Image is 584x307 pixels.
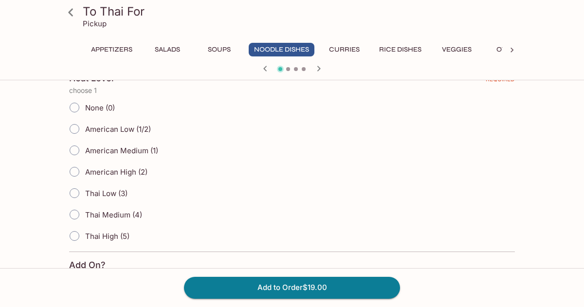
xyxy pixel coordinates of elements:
[85,210,142,219] span: Thai Medium (4)
[322,43,366,56] button: Curries
[486,75,515,87] span: REQUIRED
[146,43,189,56] button: Salads
[184,277,400,298] button: Add to Order$19.00
[69,87,515,94] p: choose 1
[85,189,128,198] span: Thai Low (3)
[85,125,151,134] span: American Low (1/2)
[85,103,115,112] span: None (0)
[435,43,478,56] button: Veggies
[83,19,107,28] p: Pickup
[69,260,106,271] h4: Add On?
[85,232,129,241] span: Thai High (5)
[85,146,158,155] span: American Medium (1)
[83,4,518,19] h3: To Thai For
[249,43,314,56] button: Noodle Dishes
[197,43,241,56] button: Soups
[85,167,147,177] span: American High (2)
[486,43,530,56] button: Other
[86,43,138,56] button: Appetizers
[374,43,427,56] button: Rice Dishes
